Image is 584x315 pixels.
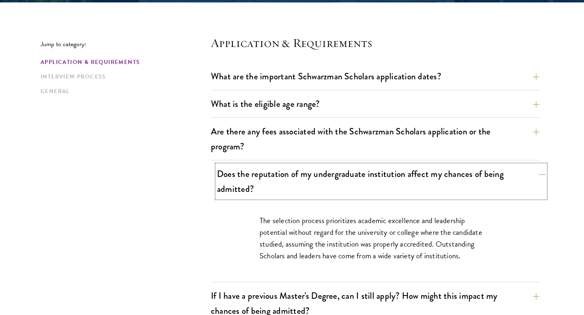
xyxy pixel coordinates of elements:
h4: Application & Requirements [211,35,539,51]
a: Application & Requirements [41,58,206,66]
button: Are there any fees associated with the Schwarzman Scholars application or the program? [211,122,539,155]
button: Does the reputation of my undergraduate institution affect my chances of being admitted? [217,165,545,198]
p: The selection process prioritizes academic excellence and leadership potential without regard for... [260,215,491,262]
button: What is the eligible age range? [211,95,539,113]
button: What are the important Schwarzman Scholars application dates? [211,67,539,85]
a: General [41,87,206,96]
a: Interview Process [41,72,206,81]
p: Jump to category: [41,40,211,48]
